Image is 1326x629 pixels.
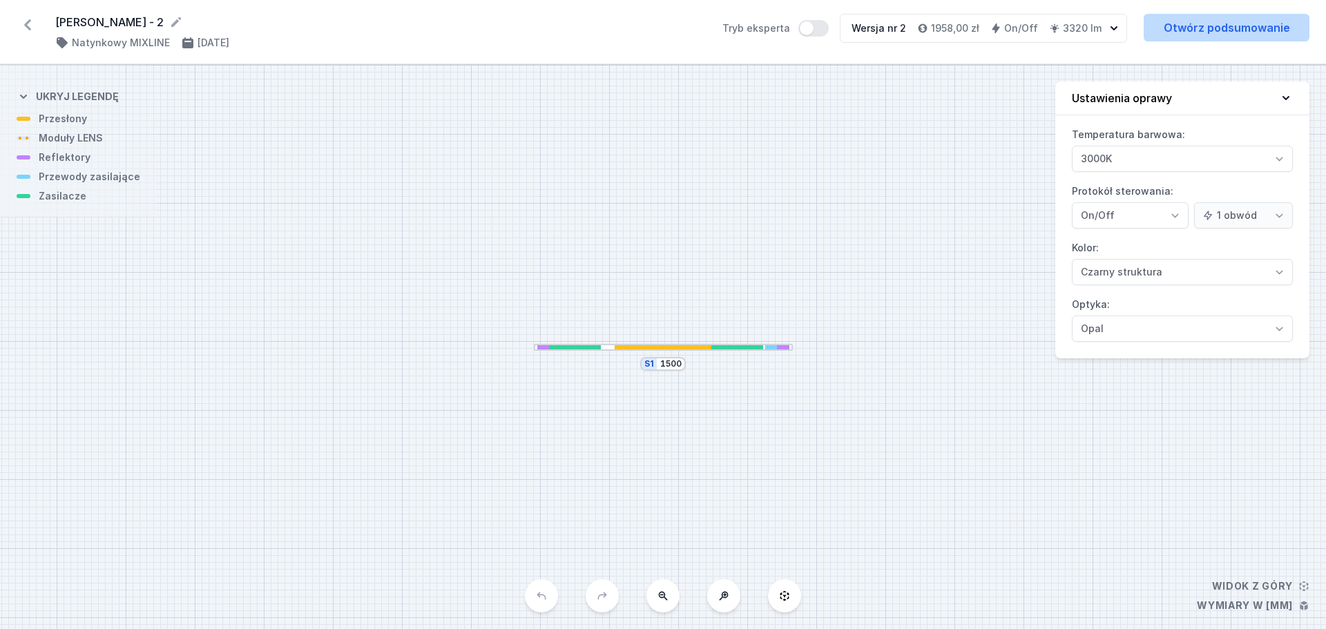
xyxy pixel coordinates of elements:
[169,15,183,29] button: Edytuj nazwę projektu
[852,21,906,35] div: Wersja nr 2
[660,358,682,369] input: Wymiar [mm]
[798,20,829,37] button: Tryb eksperta
[1072,259,1293,285] select: Kolor:
[1072,180,1293,229] label: Protokół sterowania:
[1072,146,1293,172] select: Temperatura barwowa:
[72,36,170,50] h4: Natynkowy MIXLINE
[1004,21,1038,35] h4: On/Off
[1072,90,1172,106] h4: Ustawienia oprawy
[722,20,829,37] label: Tryb eksperta
[55,14,706,30] form: [PERSON_NAME] - 2
[1072,293,1293,342] label: Optyka:
[1055,81,1309,115] button: Ustawienia oprawy
[17,79,119,112] button: Ukryj legendę
[1072,237,1293,285] label: Kolor:
[1063,21,1102,35] h4: 3320 lm
[1072,124,1293,172] label: Temperatura barwowa:
[198,36,229,50] h4: [DATE]
[1072,202,1189,229] select: Protokół sterowania:
[840,14,1127,43] button: Wersja nr 21958,00 złOn/Off3320 lm
[1072,316,1293,342] select: Optyka:
[1144,14,1309,41] a: Otwórz podsumowanie
[931,21,979,35] h4: 1958,00 zł
[36,90,119,104] h4: Ukryj legendę
[1194,202,1293,229] select: Protokół sterowania:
